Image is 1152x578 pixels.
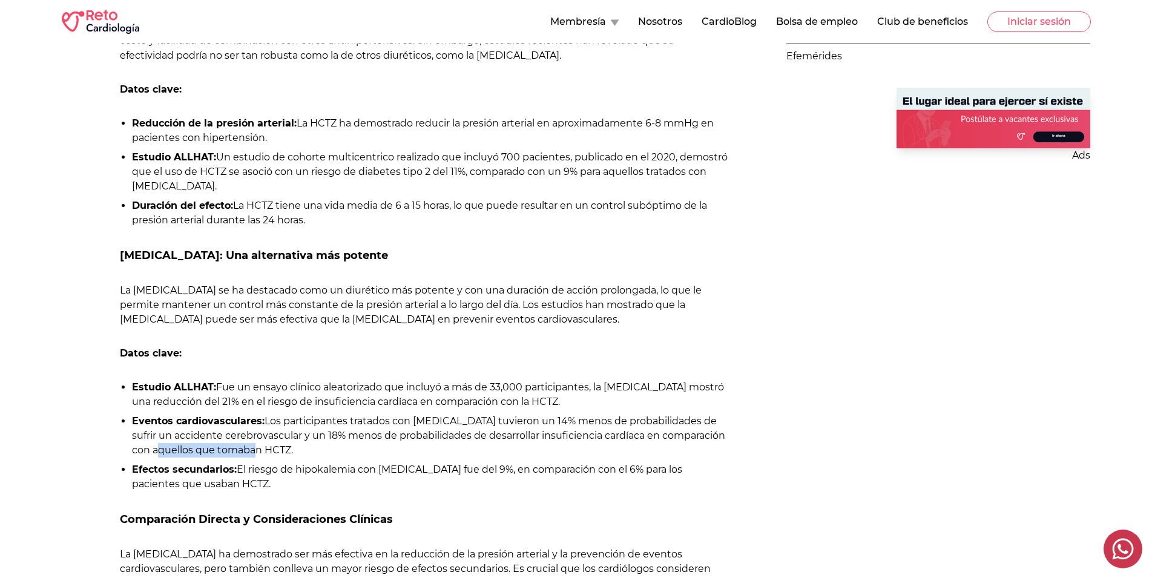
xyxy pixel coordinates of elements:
[786,44,1091,68] a: Efemérides
[132,464,237,475] strong: Efectos secundarios:
[776,15,858,29] button: Bolsa de empleo
[132,116,728,145] li: La HCTZ ha demostrado reducir la presión arterial en aproximadamente 6-8 mmHg en pacientes con hi...
[132,462,728,491] li: El riesgo de hipokalemia con [MEDICAL_DATA] fue del 9%, en comparación con el 6% para los pacient...
[132,117,297,129] strong: Reducción de la presión arterial:
[132,150,728,194] li: Un estudio de cohorte multicentrico realizado que incluyó 700 pacientes, publicado en el 2020, de...
[132,151,216,163] strong: Estudio ALLHAT:
[897,148,1090,163] p: Ads
[550,15,619,29] button: Membresía
[877,15,968,29] button: Club de beneficios
[987,11,1091,32] button: Iniciar sesión
[702,15,757,29] button: CardioBlog
[897,88,1090,148] img: Ad - web | blog-post | side | reto cardiologia bolsa de empleo | 2025-08-28 | 1
[132,200,233,211] strong: Duración del efecto:
[120,84,182,95] strong: Datos clave:
[132,381,216,393] strong: Estudio ALLHAT:
[132,415,265,427] strong: Eventos cardiovasculares:
[62,10,139,34] img: RETO Cardio Logo
[132,380,728,409] li: Fue un ensayo clínico aleatorizado que incluyó a más de 33,000 participantes, la [MEDICAL_DATA] m...
[120,247,728,264] h2: [MEDICAL_DATA]: Una alternativa más potente
[638,15,682,29] button: Nosotros
[120,283,728,327] p: La [MEDICAL_DATA] se ha destacado como un diurético más potente y con una duración de acción prol...
[132,199,728,228] li: La HCTZ tiene una vida media de 6 a 15 horas, lo que puede resultar en un control subóptimo de la...
[132,414,728,458] li: Los participantes tratados con [MEDICAL_DATA] tuvieron un 14% menos de probabilidades de sufrir u...
[120,347,182,359] strong: Datos clave:
[120,511,728,528] h2: Comparación Directa y Consideraciones Clínicas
